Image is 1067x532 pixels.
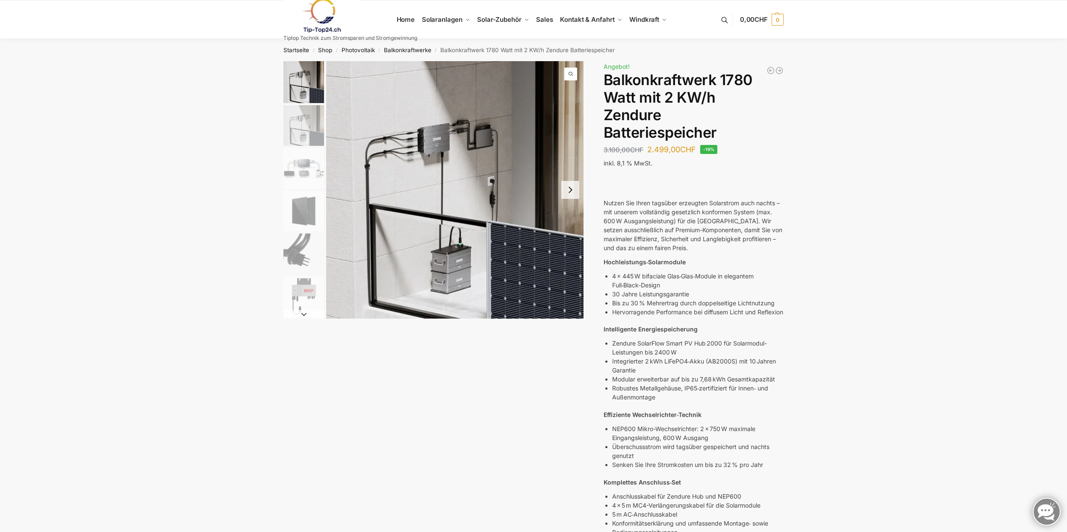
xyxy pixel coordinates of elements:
a: Kontakt & Anfahrt [557,0,626,39]
p: Hervorragende Performance bei diffusem Licht und Reflexion [612,307,784,316]
img: Anschlusskabel-3meter_schweizer-stecker [283,233,324,274]
li: 7 / 7 [281,318,324,361]
a: Sales [533,0,557,39]
span: Kontakt & Anfahrt [560,15,614,24]
li: 1 / 7 [326,61,584,319]
strong: Komplettes Anschluss‑Set [604,479,681,486]
img: nep-microwechselrichter-600w [283,276,324,317]
p: Bis zu 30 % Mehrertrag durch doppelseitige Lichtnutzung [612,299,784,307]
p: Robustes Metallgehäuse, IP65‑zertifiziert für Innen‑ und Außenmontage [612,384,784,402]
a: Windkraft [626,0,671,39]
a: Solar-Zubehör [474,0,533,39]
p: 30 Jahre Leistungsgarantie [612,290,784,299]
p: 4 × 445 W bifaciale Glas‑Glas‑Module in elegantem Full‑Black-Design [612,272,784,290]
span: Angebot! [604,63,630,70]
img: Zendure-solar-flow-Batteriespeicher für Balkonkraftwerke [283,61,324,103]
span: CHF [755,15,768,24]
button: Kopieren [604,178,609,179]
li: 5 / 7 [281,232,324,275]
p: Integrierter 2 kWh LiFePO4‑Akku (AB2000S) mit 10 Jahren Garantie [612,357,784,375]
span: / [309,47,318,54]
a: Startseite [283,47,309,53]
span: CHF [630,146,643,154]
span: inkl. 8,1 % MwSt. [604,160,652,167]
button: In Canvas bearbeiten [624,178,629,179]
p: Zendure SolarFlow Smart PV Hub 2000 für Solarmodul-Leistungen bis 2400 W [612,339,784,357]
span: 0 [772,14,784,26]
li: 6 / 7 [281,275,324,318]
img: Maysun [283,191,324,231]
p: Überschussstrom wird tagsüber gespeichert und nachts genutzt [612,442,784,460]
a: Solaranlagen [418,0,473,39]
img: Zendure Batteriespeicher-wie anschliessen [283,148,324,189]
span: CHF [680,145,696,154]
li: 3 / 7 [281,147,324,189]
p: Anschlusskabel für Zendure Hub und NEP600 [612,492,784,501]
strong: Effiziente Wechselrichter‑Technik [604,411,702,418]
a: 10 Bificiale Solarmodule 450 Watt Fullblack [775,66,784,75]
span: Windkraft [629,15,659,24]
button: Gute Reaktion [609,178,614,179]
p: Tiptop Technik zum Stromsparen und Stromgewinnung [283,35,417,41]
p: NEP600 Mikro-Wechselrichter: 2 × 750 W maximale Eingangsleistung, 600 W Ausgang [612,424,784,442]
img: Zendure-solar-flow-Batteriespeicher für Balkonkraftwerke [283,105,324,146]
button: Weitergeben [629,178,634,179]
span: / [332,47,341,54]
a: 7,2 KW Dachanlage zur Selbstmontage [766,66,775,75]
li: 2 / 7 [281,104,324,147]
button: Vorlesen [619,178,624,179]
a: Shop [318,47,332,53]
bdi: 2.499,00 [647,145,696,154]
span: / [431,47,440,54]
img: Zendure-solar-flow-Batteriespeicher für Balkonkraftwerke [326,61,584,319]
strong: Intelligente Energiespeicherung [604,325,698,333]
button: Next slide [283,310,324,319]
span: Solaranlagen [422,15,463,24]
a: Balkonkraftwerke [384,47,431,53]
bdi: 3.100,00 [604,146,643,154]
a: Photovoltaik [342,47,375,53]
span: Solar-Zubehör [477,15,522,24]
p: 5 m AC‑Anschlusskabel [612,510,784,519]
span: -19% [700,145,718,154]
button: Next slide [561,181,579,199]
li: 1 / 7 [281,61,324,104]
a: Zendure-solar-flow-Batteriespeicher für BalkonkraftwerkeZnedure solar flow Batteriespeicher fuer ... [326,61,584,319]
li: 4 / 7 [281,189,324,232]
span: Sales [536,15,553,24]
p: 4 × 5 m MC4-Verlängerungskabel für die Solarmodule [612,501,784,510]
a: 0,00CHF 0 [740,7,784,33]
nav: Breadcrumb [268,39,799,61]
span: 0,00 [740,15,768,24]
span: / [375,47,384,54]
p: Senken Sie Ihre Stromkosten um bis zu 32 % pro Jahr [612,460,784,469]
p: Modular erweiterbar auf bis zu 7,68 kWh Gesamtkapazität [612,375,784,384]
p: Nutzen Sie Ihren tagsüber erzeugten Solarstrom auch nachts – mit unserem vollständig gesetzlich k... [604,198,784,252]
button: Schlechte Reaktion [614,178,619,179]
h1: Balkonkraftwerk 1780 Watt mit 2 KW/h Zendure Batteriespeicher [604,71,784,141]
strong: Hochleistungs‑Solarmodule [604,258,686,266]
